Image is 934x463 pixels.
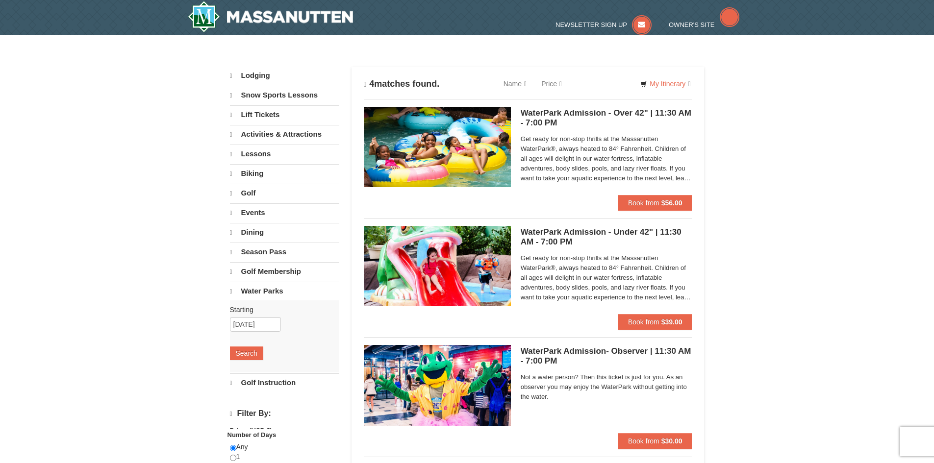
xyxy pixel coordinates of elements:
button: Book from $30.00 [618,433,692,449]
strong: $56.00 [661,199,682,207]
button: Book from $56.00 [618,195,692,211]
a: Season Pass [230,243,339,261]
a: Name [496,74,534,94]
span: Newsletter Sign Up [555,21,627,28]
h5: WaterPark Admission- Observer | 11:30 AM - 7:00 PM [521,346,692,366]
a: Golf Membership [230,262,339,281]
img: Massanutten Resort Logo [188,1,353,32]
a: Snow Sports Lessons [230,86,339,104]
a: Lift Tickets [230,105,339,124]
a: Lessons [230,145,339,163]
a: Events [230,203,339,222]
strong: Price: (USD $) [230,427,273,434]
h4: Filter By: [230,409,339,418]
span: Get ready for non-stop thrills at the Massanutten WaterPark®, always heated to 84° Fahrenheit. Ch... [521,253,692,302]
a: Lodging [230,67,339,85]
a: My Itinerary [634,76,697,91]
a: Water Parks [230,282,339,300]
a: Dining [230,223,339,242]
span: Owner's Site [669,21,715,28]
a: Price [534,74,569,94]
span: Book from [628,199,659,207]
a: Biking [230,164,339,183]
a: Golf Instruction [230,373,339,392]
label: Starting [230,305,332,315]
span: Book from [628,318,659,326]
img: 6619917-1587-675fdf84.jpg [364,345,511,425]
strong: Number of Days [227,431,277,439]
img: 6619917-1560-394ba125.jpg [364,107,511,187]
span: Get ready for non-stop thrills at the Massanutten WaterPark®, always heated to 84° Fahrenheit. Ch... [521,134,692,183]
img: 6619917-1570-0b90b492.jpg [364,226,511,306]
h5: WaterPark Admission - Under 42" | 11:30 AM - 7:00 PM [521,227,692,247]
button: Book from $39.00 [618,314,692,330]
span: Book from [628,437,659,445]
a: Golf [230,184,339,202]
span: Not a water person? Then this ticket is just for you. As an observer you may enjoy the WaterPark ... [521,372,692,402]
a: Newsletter Sign Up [555,21,652,28]
button: Search [230,346,263,360]
a: Activities & Attractions [230,125,339,144]
strong: $39.00 [661,318,682,326]
h5: WaterPark Admission - Over 42" | 11:30 AM - 7:00 PM [521,108,692,128]
strong: $30.00 [661,437,682,445]
a: Massanutten Resort [188,1,353,32]
a: Owner's Site [669,21,739,28]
